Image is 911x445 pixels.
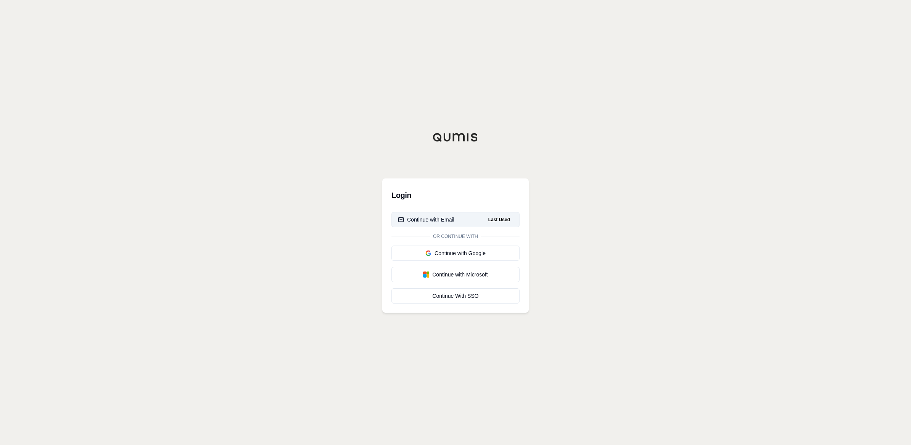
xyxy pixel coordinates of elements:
span: Or continue with [430,233,481,239]
div: Continue with Google [398,249,513,257]
span: Last Used [485,215,513,224]
h3: Login [391,188,520,203]
img: Qumis [433,133,478,142]
div: Continue with Email [398,216,454,223]
a: Continue With SSO [391,288,520,304]
div: Continue With SSO [398,292,513,300]
div: Continue with Microsoft [398,271,513,278]
button: Continue with EmailLast Used [391,212,520,227]
button: Continue with Microsoft [391,267,520,282]
button: Continue with Google [391,246,520,261]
